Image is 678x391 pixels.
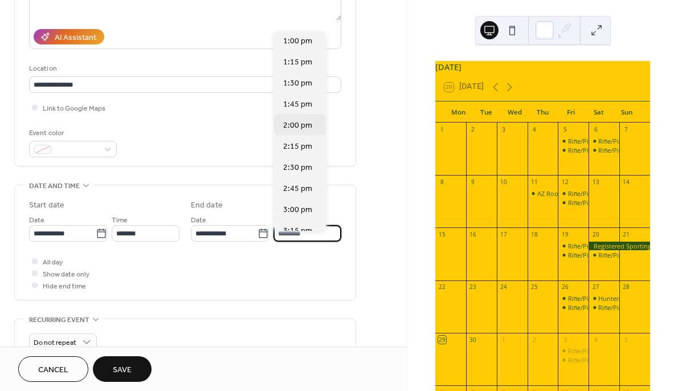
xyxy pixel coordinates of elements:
[500,283,508,291] div: 24
[500,231,508,239] div: 17
[530,126,538,134] div: 4
[530,231,538,239] div: 18
[592,231,600,239] div: 20
[43,256,63,268] span: All day
[469,178,477,186] div: 9
[529,101,557,123] div: Thu
[438,231,446,239] div: 15
[561,336,569,344] div: 3
[589,294,619,303] div: Hunter Education Field Day: Instructor Rick Magnan
[558,303,589,312] div: Rifle/Pistol RSO: Ray P
[191,214,206,226] span: Date
[29,180,80,192] span: Date and time
[558,356,589,364] div: Rifle/Pistol RSO: Jim Y
[283,35,312,47] span: 1:00 pm
[472,101,500,123] div: Tue
[283,182,312,194] span: 2:45 pm
[469,231,477,239] div: 16
[43,268,89,280] span: Show date only
[29,127,115,139] div: Event color
[438,336,446,344] div: 29
[29,63,339,75] div: Location
[622,283,630,291] div: 28
[622,178,630,186] div: 14
[589,251,619,259] div: Rifle/Pistol RSO: Jim Y
[500,336,508,344] div: 1
[589,146,619,154] div: Rifle/Pistol RSO:Tom M: Eric Villegras Group
[500,178,508,186] div: 10
[283,140,312,152] span: 2:15 pm
[283,225,312,237] span: 3:15 pm
[592,178,600,186] div: 13
[585,101,612,123] div: Sat
[528,189,558,198] div: AZ Roofers Sporting Clays Private Event
[18,356,88,382] button: Cancel
[43,280,86,292] span: Hide end time
[589,303,619,312] div: Rifle/Pistol RSO: Tom M.
[568,294,630,303] div: Rifle/Pistol RSO: Ed D
[113,364,132,376] span: Save
[55,32,96,44] div: AI Assistant
[568,137,630,145] div: Rifle/Pistol RSO: Ed D
[613,101,641,123] div: Sun
[29,314,89,326] span: Recurring event
[283,56,312,68] span: 1:15 pm
[38,364,68,376] span: Cancel
[558,294,589,303] div: Rifle/Pistol RSO: Ed D
[530,336,538,344] div: 2
[568,356,665,364] div: Rifle/Pistol RSO: [PERSON_NAME]
[34,336,76,349] span: Do not repeat
[592,283,600,291] div: 27
[438,178,446,186] div: 8
[191,199,223,211] div: End date
[34,29,104,44] button: AI Assistant
[537,189,652,198] div: AZ Roofers Sporting Clays Private Event
[558,198,589,207] div: Rifle/Pistol RSO: Ray P
[561,126,569,134] div: 5
[558,189,589,198] div: Rifle/Pistol RSO: Ed D
[283,77,312,89] span: 1:30 pm
[283,203,312,215] span: 3:00 pm
[558,137,589,145] div: Rifle/Pistol RSO: Ed D
[568,347,630,355] div: Rifle/Pistol RSO: Ed D
[558,347,589,355] div: Rifle/Pistol RSO: Ed D
[530,178,538,186] div: 11
[444,101,472,123] div: Mon
[568,189,630,198] div: Rifle/Pistol RSO: Ed D
[112,214,128,226] span: Time
[568,303,665,312] div: Rifle/Pistol RSO: [PERSON_NAME]
[558,242,589,250] div: Rifle/Pistol RSO: Ed D
[438,283,446,291] div: 22
[568,146,665,154] div: Rifle/Pistol RSO: [PERSON_NAME]
[561,178,569,186] div: 12
[561,231,569,239] div: 19
[622,126,630,134] div: 7
[592,336,600,344] div: 4
[568,251,665,259] div: Rifle/Pistol RSO: [PERSON_NAME]
[568,242,630,250] div: Rifle/Pistol RSO: Ed D
[435,61,650,74] div: [DATE]
[501,101,529,123] div: Wed
[273,214,289,226] span: Time
[558,251,589,259] div: Rifle/Pistol RSO: Ray P
[283,161,312,173] span: 2:30 pm
[568,198,665,207] div: Rifle/Pistol RSO: [PERSON_NAME]
[592,126,600,134] div: 6
[622,336,630,344] div: 5
[469,336,477,344] div: 30
[558,146,589,154] div: Rifle/Pistol RSO: Ron T
[557,101,585,123] div: Fri
[29,199,64,211] div: Start date
[438,126,446,134] div: 1
[561,283,569,291] div: 26
[29,214,44,226] span: Date
[469,283,477,291] div: 23
[469,126,477,134] div: 2
[622,231,630,239] div: 21
[283,98,312,110] span: 1:45 pm
[530,283,538,291] div: 25
[43,103,105,115] span: Link to Google Maps
[589,242,650,250] div: Registered Sporting Clays Shoot
[500,126,508,134] div: 3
